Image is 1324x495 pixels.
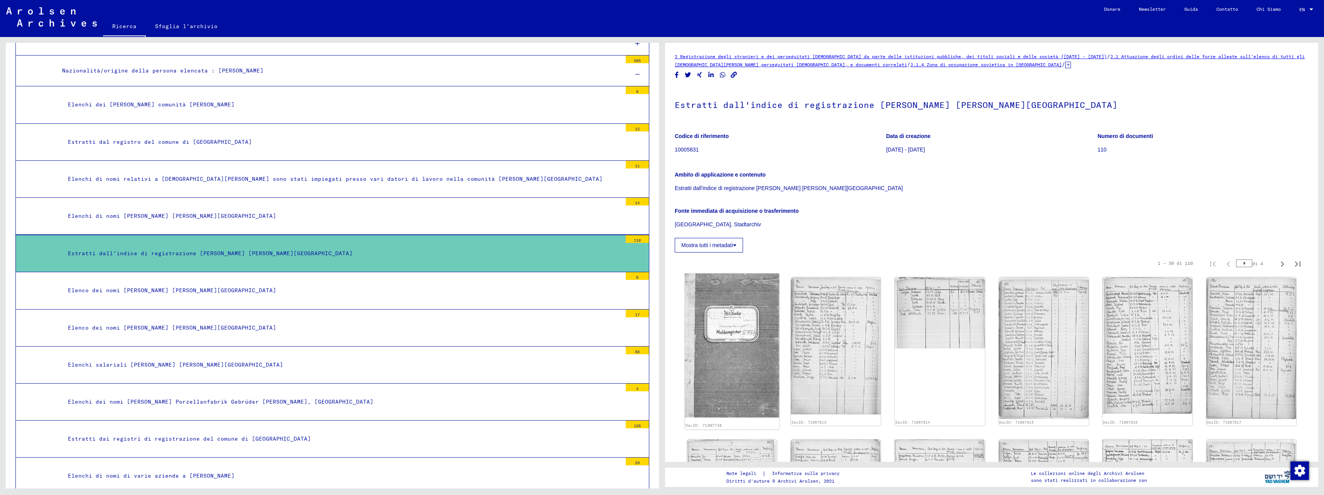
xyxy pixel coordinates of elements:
[1107,53,1110,60] span: /
[62,246,622,261] div: Estratti dall'indice di registrazione [PERSON_NAME] [PERSON_NAME][GEOGRAPHIC_DATA]
[56,63,622,78] div: Nazionalità/origine della persona elencata : [PERSON_NAME]
[1221,256,1236,271] button: Pagina precedente
[626,161,649,168] div: 11
[675,146,886,154] p: 10005831
[907,61,910,68] span: /
[626,198,649,205] div: 14
[726,478,849,485] p: Diritti d'autore © Archivi Arolsen, 2021
[626,347,649,354] div: 88
[792,420,826,424] a: DocID: 71007813
[1031,470,1147,477] p: Le collezioni online degli Archivi Arolsen
[626,124,649,131] div: 12
[6,7,97,27] img: Arolsen_neg.svg
[1290,461,1309,480] img: Modifica consenso
[1206,277,1296,419] img: 001.jpg
[999,420,1034,424] a: DocID: 71007815
[1263,467,1292,487] img: yv_logo.png
[626,272,649,280] div: 6
[675,208,799,214] b: Fonte immediata di acquisizione o trasferimento
[675,238,743,253] button: Mostra tutti i metadati
[62,283,622,298] div: Elenco dei nomi [PERSON_NAME] [PERSON_NAME][GEOGRAPHIC_DATA]
[62,394,622,409] div: Elenchi dei nomi [PERSON_NAME] Porzellanfabrik Gebrüder [PERSON_NAME], [GEOGRAPHIC_DATA]
[1290,256,1305,271] button: Ultima pagina
[719,70,727,80] button: Condividi su WhatsApp
[103,17,146,37] a: Ricerca
[886,133,931,139] b: Data di creazione
[886,146,1097,154] p: [DATE] - [DATE]
[684,70,692,80] button: Condividi su Twitter
[762,470,766,478] font: |
[673,70,681,80] button: Condividi su Facebook
[626,86,649,94] div: 6
[696,70,704,80] button: Condividi su Xing
[626,56,649,63] div: 585
[895,420,930,424] a: DocID: 71007814
[146,17,227,35] a: Sfoglia l'archivio
[675,87,1309,121] h1: Estratti dall'indice di registrazione [PERSON_NAME] [PERSON_NAME][GEOGRAPHIC_DATA]
[675,221,1309,229] p: [GEOGRAPHIC_DATA], Stadtarchiv
[686,424,722,428] a: DocID: 71007748
[895,277,985,348] img: 001.jpg
[1103,420,1138,424] a: DocID: 71007816
[62,97,622,112] div: Elenchi dei [PERSON_NAME] comunità [PERSON_NAME]
[626,310,649,317] div: 17
[910,62,1062,67] a: 2.1.4 Zona di occupazione sovietica in [GEOGRAPHIC_DATA]
[1103,277,1192,414] img: 001.jpg
[675,172,766,178] b: Ambito di applicazione e contenuto
[626,421,649,428] div: 126
[1062,61,1065,68] span: /
[726,470,762,478] a: Note legali
[1158,260,1193,267] div: 1 – 30 di 110
[791,277,881,414] img: 001.jpg
[1275,256,1290,271] button: Pagina successiva
[1299,7,1308,12] span: EN
[999,277,1089,419] img: 001.jpg
[62,431,622,446] div: Estratti dai registri di registrazione del comune di [GEOGRAPHIC_DATA]
[675,54,1107,59] a: 2 Registrazione degli stranieri e dei perseguitati [DEMOGRAPHIC_DATA] da parte delle istituzioni ...
[675,133,729,139] b: Codice di riferimento
[1098,133,1153,139] b: Numero di documenti
[730,70,738,80] button: Copia link
[1098,146,1309,154] p: 110
[1252,261,1263,266] font: di 4
[1205,256,1221,271] button: Prima pagina
[681,242,733,248] font: Mostra tutti i metadati
[62,172,622,187] div: Elenchi di nomi relativi a [DEMOGRAPHIC_DATA][PERSON_NAME] sono stati impiegati presso vari dator...
[62,357,622,372] div: Elenchi salariali [PERSON_NAME] [PERSON_NAME][GEOGRAPHIC_DATA]
[766,470,849,478] a: Informativa sulla privacy
[62,320,622,335] div: Elenco dei nomi [PERSON_NAME] [PERSON_NAME][GEOGRAPHIC_DATA]
[62,135,622,150] div: Estratti dal registro del comune di [GEOGRAPHIC_DATA]
[1031,477,1147,484] p: sono stati realizzati in collaborazione con
[626,384,649,391] div: 4
[62,209,622,224] div: Elenchi di nomi [PERSON_NAME] [PERSON_NAME][GEOGRAPHIC_DATA]
[626,458,649,465] div: 29
[675,184,1309,192] p: Estratti dall'indice di registrazione [PERSON_NAME] [PERSON_NAME][GEOGRAPHIC_DATA]
[62,468,622,483] div: Elenchi di nomi di varie aziende a [PERSON_NAME]
[685,274,779,418] img: 001.jpg
[707,70,715,80] button: Condividi su LinkedIn
[626,235,649,243] div: 110
[1207,420,1241,424] a: DocID: 71007817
